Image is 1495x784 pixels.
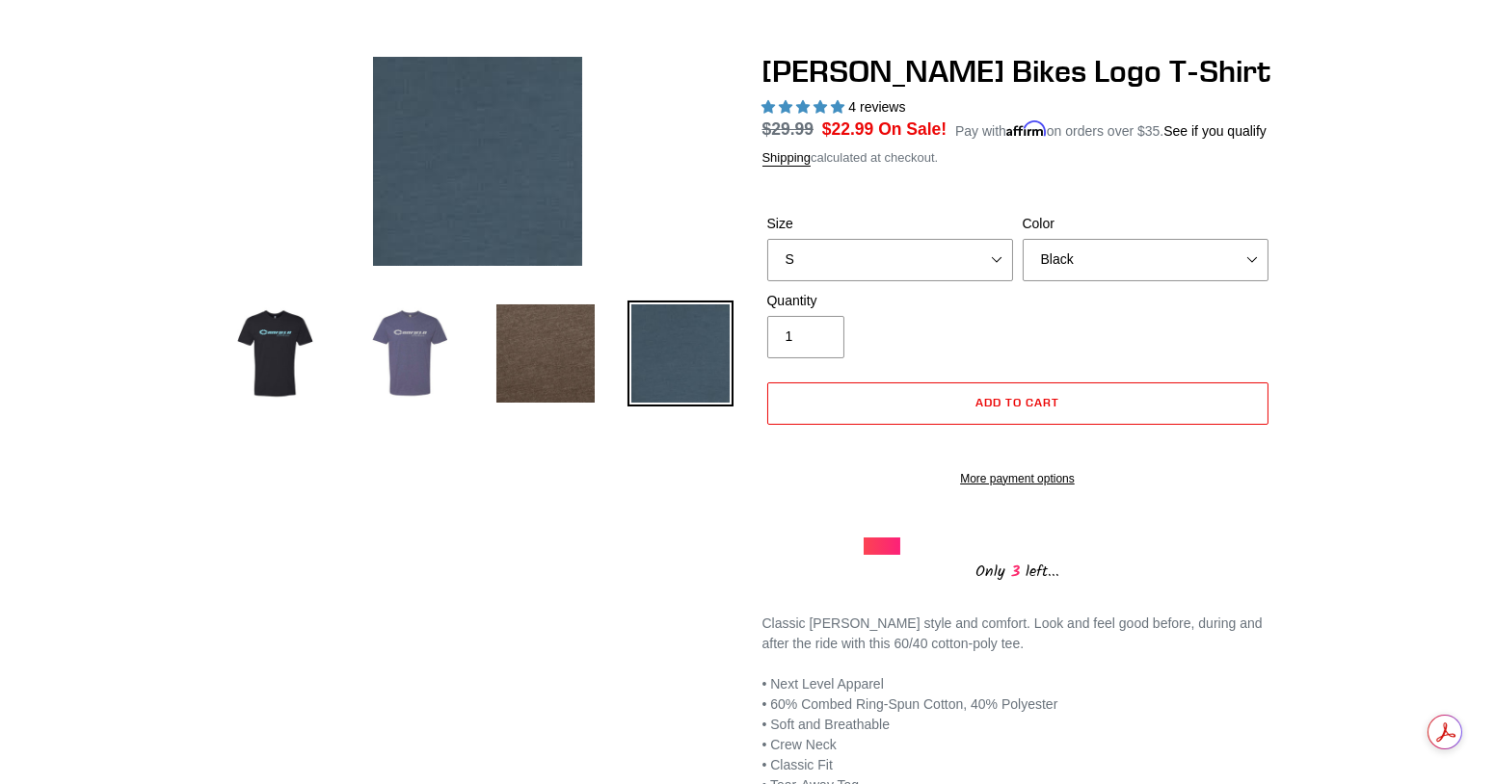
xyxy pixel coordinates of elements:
[1023,214,1268,234] label: Color
[1006,120,1047,137] span: Affirm
[223,301,329,406] img: Load image into Gallery viewer, Canfield Bikes Logo T-Shirt
[864,555,1172,585] div: Only left...
[762,614,1273,654] div: Classic [PERSON_NAME] style and comfort. Look and feel good before, during and after the ride wit...
[767,470,1268,487] a: More payment options
[767,214,1013,234] label: Size
[975,395,1059,409] span: Add to cart
[822,119,874,139] span: $22.99
[878,117,947,142] span: On Sale!
[848,99,905,115] span: 4 reviews
[1163,123,1267,139] a: See if you qualify - Learn more about Affirm Financing (opens in modal)
[767,291,1013,311] label: Quantity
[955,117,1267,142] p: Pay with on orders over $35.
[762,99,849,115] span: 5.00 stars
[762,150,812,167] a: Shipping
[762,53,1273,90] h1: [PERSON_NAME] Bikes Logo T-Shirt
[1005,560,1026,584] span: 3
[767,382,1268,425] button: Add to cart
[762,119,814,139] s: $29.99
[358,301,464,406] img: Load image into Gallery viewer, Canfield Bikes Logo T-Shirt
[627,301,734,406] img: Load image into Gallery viewer, Canfield Bikes Logo T-Shirt
[493,301,599,406] img: Load image into Gallery viewer, Canfield Bikes Logo T-Shirt
[762,148,1273,168] div: calculated at checkout.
